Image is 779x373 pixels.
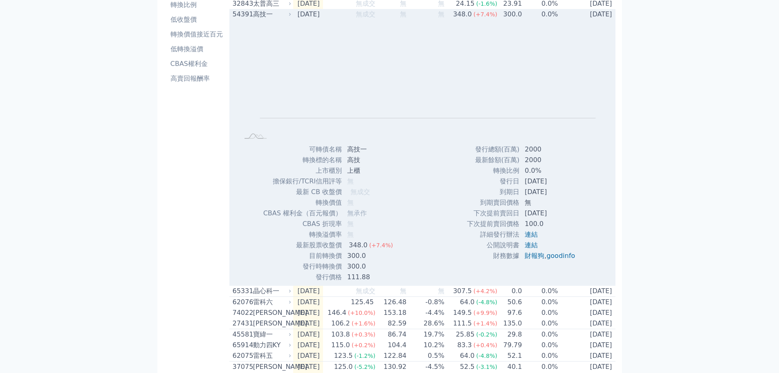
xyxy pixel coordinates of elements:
td: 79.79 [498,340,522,350]
td: [DATE] [559,362,615,373]
div: 動力四KY [253,340,290,350]
td: 到期日 [467,187,520,197]
div: 74022 [233,308,251,318]
td: [DATE] [559,318,615,329]
td: 82.59 [376,318,407,329]
li: CBAS權利金 [167,59,226,69]
div: 聊天小工具 [738,334,779,373]
div: 83.3 [456,340,474,350]
div: [PERSON_NAME] [253,362,290,372]
div: 雷科六 [253,297,290,307]
td: 上櫃 [342,165,400,176]
td: 2000 [520,144,581,155]
span: 無 [347,177,354,185]
td: [DATE] [520,208,581,219]
td: 0.0% [522,362,558,373]
td: 10.2% [407,340,445,350]
td: 最新 CB 收盤價 [263,187,342,197]
div: 寶緯一 [253,330,290,339]
td: , [520,251,581,261]
td: 財務數據 [467,251,520,261]
td: -0.8% [407,297,445,308]
a: 高賣回報酬率 [167,72,226,85]
span: (-5.2%) [354,364,375,370]
a: 連結 [525,231,538,238]
td: 300.0 [498,9,522,20]
span: 無 [438,10,445,18]
div: 348.0 [451,9,474,19]
td: 28.6% [407,318,445,329]
div: 62075 [233,351,251,361]
td: 高技一 [342,144,400,155]
td: [DATE] [293,307,323,318]
a: CBAS權利金 [167,57,226,70]
td: 0.0 [498,286,522,297]
div: 65914 [233,340,251,350]
div: 37075 [233,362,251,372]
a: 低收盤價 [167,13,226,26]
div: [PERSON_NAME] [253,308,290,318]
td: 公開說明書 [467,240,520,251]
li: 低轉換溢價 [167,44,226,54]
span: 無成交 [356,10,375,18]
td: 轉換溢價率 [263,229,342,240]
span: (-4.8%) [476,353,497,359]
td: [DATE] [559,9,615,20]
span: (+1.4%) [474,320,497,327]
li: 轉換價值接近百元 [167,29,226,39]
td: 下次提前賣回價格 [467,219,520,229]
td: 詳細發行辦法 [467,229,520,240]
td: 到期賣回價格 [467,197,520,208]
td: 0.0% [522,350,558,362]
a: 財報狗 [525,252,544,260]
span: 無成交 [356,287,375,295]
td: 153.18 [376,307,407,318]
td: 上市櫃別 [263,165,342,176]
div: 54391 [233,9,251,19]
td: [DATE] [520,187,581,197]
td: [DATE] [559,350,615,362]
g: Chart [252,32,596,130]
td: CBAS 折現率 [263,219,342,229]
td: 最新餘額(百萬) [467,155,520,165]
td: CBAS 權利金（百元報價） [263,208,342,219]
span: (+0.4%) [474,342,497,348]
div: 106.2 [330,319,352,328]
td: 130.92 [376,362,407,373]
span: 無 [347,231,354,238]
div: 64.0 [458,351,476,361]
td: 300.0 [342,251,400,261]
span: 無 [347,199,354,206]
td: 發行日 [467,176,520,187]
div: [PERSON_NAME] [253,319,290,328]
td: 0.0% [522,297,558,308]
div: 45581 [233,330,251,339]
span: 無 [347,220,354,228]
div: 111.5 [451,319,474,328]
td: 126.48 [376,297,407,308]
div: 149.5 [451,308,474,318]
td: [DATE] [559,329,615,340]
div: 高技一 [253,9,290,19]
td: 0.0% [520,165,581,176]
td: 97.6 [498,307,522,318]
td: 50.6 [498,297,522,308]
td: 52.1 [498,350,522,362]
div: 123.5 [332,351,355,361]
div: 52.5 [458,362,476,372]
td: [DATE] [559,286,615,297]
li: 高賣回報酬率 [167,74,226,84]
span: 無 [400,287,406,295]
td: 發行時轉換價 [263,261,342,272]
td: [DATE] [520,176,581,187]
td: 0.5% [407,350,445,362]
span: (+0.3%) [352,331,375,338]
td: 下次提前賣回日 [467,208,520,219]
td: 擔保銀行/TCRI信用評等 [263,176,342,187]
div: 25.85 [454,330,476,339]
a: 轉換價值接近百元 [167,28,226,41]
td: 最新股票收盤價 [263,240,342,251]
td: 19.7% [407,329,445,340]
td: 2000 [520,155,581,165]
td: 0.0% [522,329,558,340]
